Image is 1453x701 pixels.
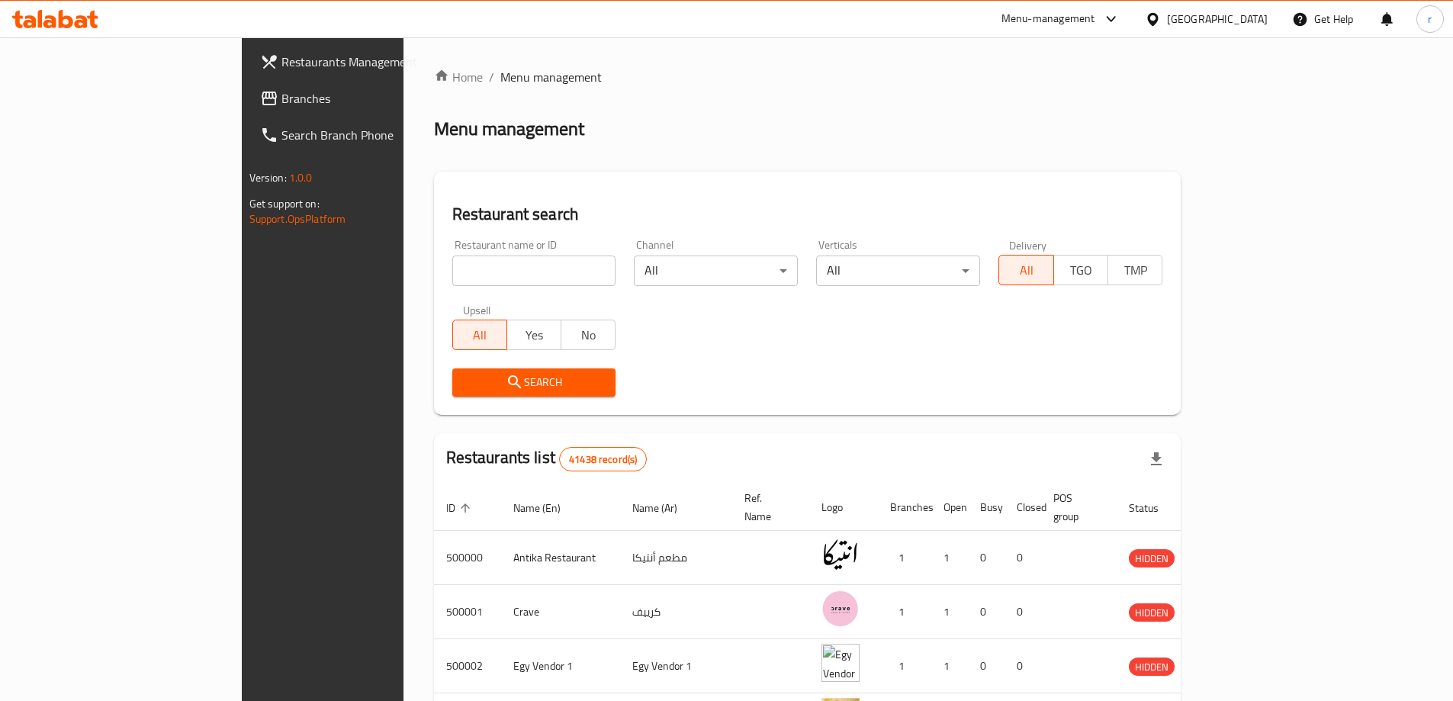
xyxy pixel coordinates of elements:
input: Search for restaurant name or ID.. [452,256,616,286]
span: No [567,324,609,346]
div: HIDDEN [1129,658,1175,676]
td: Crave [501,585,620,639]
span: Ref. Name [744,489,791,526]
span: Restaurants Management [281,53,472,71]
button: TGO [1053,255,1108,285]
div: HIDDEN [1129,603,1175,622]
td: 1 [931,531,968,585]
td: 0 [1005,585,1041,639]
td: 0 [968,531,1005,585]
span: Menu management [500,68,602,86]
h2: Menu management [434,117,584,141]
div: Export file [1138,441,1175,478]
span: POS group [1053,489,1098,526]
span: All [459,324,501,346]
div: HIDDEN [1129,549,1175,568]
td: 0 [1005,639,1041,693]
td: 1 [878,531,931,585]
button: Search [452,368,616,397]
td: كرييف [620,585,732,639]
a: Search Branch Phone [248,117,484,153]
th: Logo [809,484,878,531]
div: All [816,256,980,286]
span: Get support on: [249,194,320,214]
button: No [561,320,616,350]
span: Search [465,373,604,392]
a: Branches [248,80,484,117]
span: Status [1129,499,1178,517]
img: Antika Restaurant [821,535,860,574]
a: Support.OpsPlatform [249,209,346,229]
span: Search Branch Phone [281,126,472,144]
td: 1 [878,585,931,639]
span: 1.0.0 [289,168,313,188]
span: HIDDEN [1129,658,1175,676]
button: Yes [506,320,561,350]
label: Upsell [463,304,491,315]
span: ID [446,499,475,517]
span: HIDDEN [1129,604,1175,622]
span: Name (Ar) [632,499,697,517]
nav: breadcrumb [434,68,1181,86]
span: Branches [281,89,472,108]
td: Antika Restaurant [501,531,620,585]
span: Name (En) [513,499,580,517]
button: All [998,255,1053,285]
th: Branches [878,484,931,531]
img: Egy Vendor 1 [821,644,860,682]
th: Busy [968,484,1005,531]
td: 0 [1005,531,1041,585]
button: All [452,320,507,350]
div: Menu-management [1001,10,1095,28]
td: 1 [878,639,931,693]
td: 0 [968,585,1005,639]
td: مطعم أنتيكا [620,531,732,585]
td: Egy Vendor 1 [620,639,732,693]
td: 0 [968,639,1005,693]
td: 1 [931,585,968,639]
img: Crave [821,590,860,628]
span: TGO [1060,259,1102,281]
span: TMP [1114,259,1156,281]
div: All [634,256,798,286]
span: Version: [249,168,287,188]
th: Closed [1005,484,1041,531]
li: / [489,68,494,86]
div: Total records count [559,447,647,471]
td: Egy Vendor 1 [501,639,620,693]
span: 41438 record(s) [560,452,646,467]
span: HIDDEN [1129,550,1175,568]
td: 1 [931,639,968,693]
span: All [1005,259,1047,281]
div: [GEOGRAPHIC_DATA] [1167,11,1268,27]
th: Open [931,484,968,531]
span: Yes [513,324,555,346]
h2: Restaurant search [452,203,1163,226]
span: r [1428,11,1432,27]
label: Delivery [1009,240,1047,250]
button: TMP [1107,255,1162,285]
a: Restaurants Management [248,43,484,80]
h2: Restaurants list [446,446,648,471]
